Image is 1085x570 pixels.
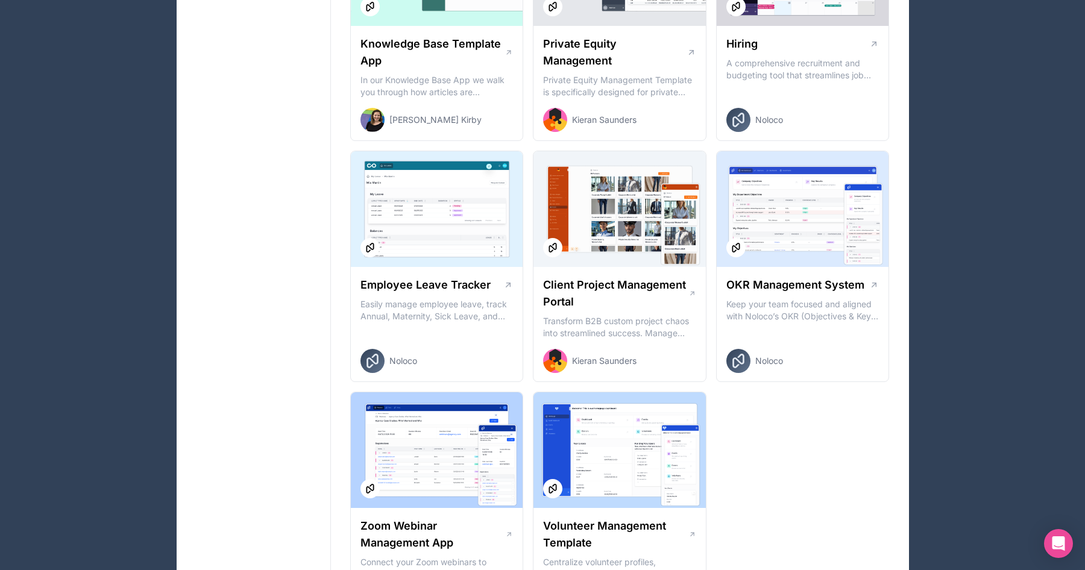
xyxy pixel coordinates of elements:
p: A comprehensive recruitment and budgeting tool that streamlines job creation, applicant tracking,... [726,57,879,81]
p: Easily manage employee leave, track Annual, Maternity, Sick Leave, and more. Keep tabs on leave b... [360,298,514,322]
h1: Private Equity Management [543,36,687,69]
h1: Hiring [726,36,758,52]
p: Keep your team focused and aligned with Noloco’s OKR (Objectives & Key Results) Management System... [726,298,879,322]
span: Noloco [755,114,783,126]
span: Kieran Saunders [572,355,637,367]
h1: Knowledge Base Template App [360,36,505,69]
p: Transform B2B custom project chaos into streamlined success. Manage client inquiries, track proje... [543,315,696,339]
h1: Volunteer Management Template [543,518,688,551]
h1: Client Project Management Portal [543,277,688,310]
span: Noloco [755,355,783,367]
p: Private Equity Management Template is specifically designed for private equity and venture capita... [543,74,696,98]
span: [PERSON_NAME] Kirby [389,114,482,126]
h1: Zoom Webinar Management App [360,518,505,551]
span: Kieran Saunders [572,114,637,126]
span: Noloco [389,355,417,367]
div: Open Intercom Messenger [1044,529,1073,558]
h1: Employee Leave Tracker [360,277,491,293]
h1: OKR Management System [726,277,864,293]
p: In our Knowledge Base App we walk you through how articles are submitted, approved, and managed, ... [360,74,514,98]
